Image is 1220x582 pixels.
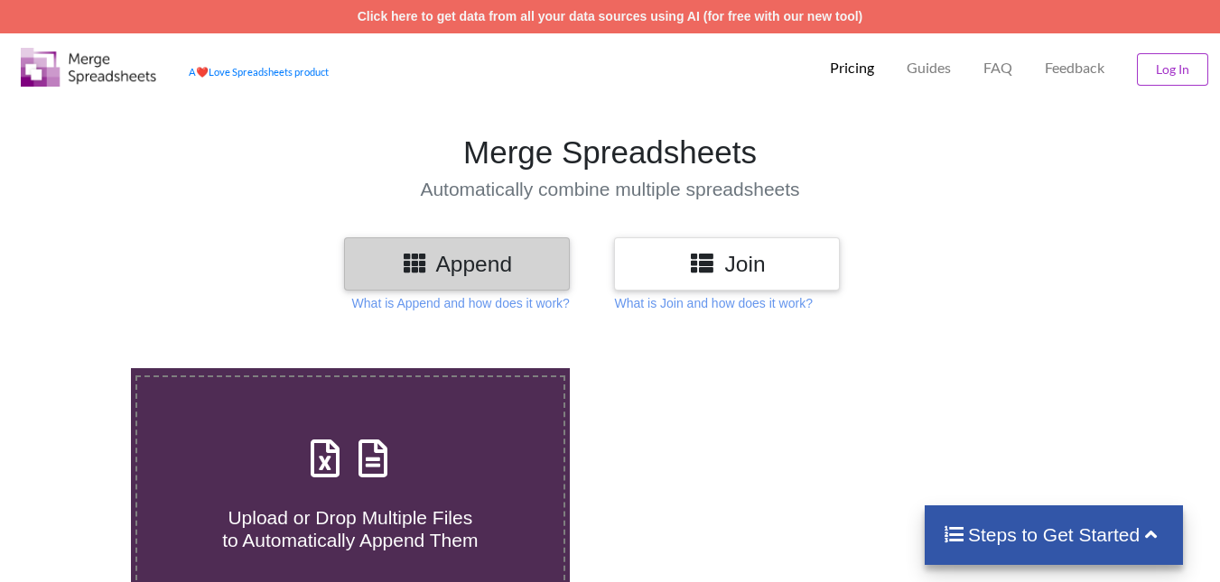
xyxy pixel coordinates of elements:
h4: Steps to Get Started [943,523,1166,546]
p: What is Join and how does it work? [614,294,812,312]
img: Logo.png [21,48,156,87]
a: Click here to get data from all your data sources using AI (for free with our new tool) [358,9,863,23]
span: Feedback [1045,60,1104,75]
h3: Append [358,251,556,277]
p: Pricing [830,59,874,78]
span: Upload or Drop Multiple Files to Automatically Append Them [222,507,478,550]
p: What is Append and how does it work? [352,294,570,312]
a: AheartLove Spreadsheets product [189,66,329,78]
span: heart [196,66,209,78]
p: FAQ [983,59,1012,78]
h3: Join [628,251,826,277]
p: Guides [907,59,951,78]
button: Log In [1137,53,1208,86]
